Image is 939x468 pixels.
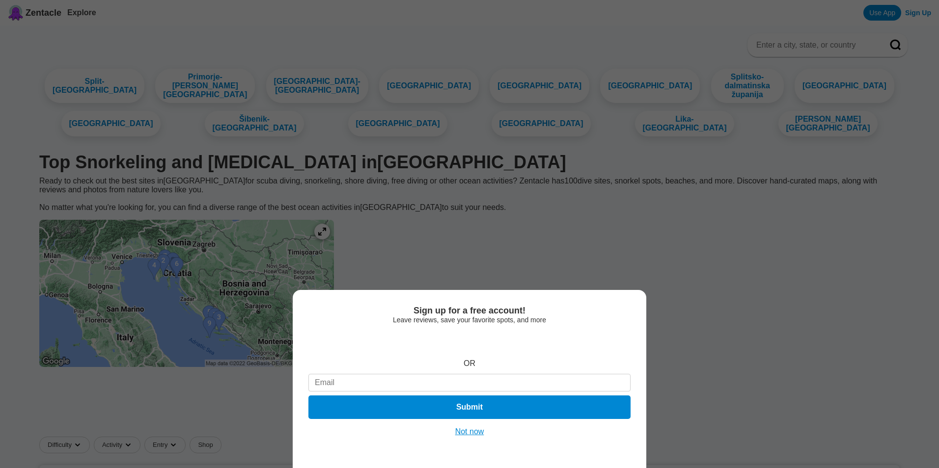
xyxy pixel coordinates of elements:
input: Email [308,374,631,391]
button: Submit [308,395,631,419]
div: OR [464,359,475,368]
div: Sign up for a free account! [308,306,631,316]
button: Not now [452,427,487,437]
div: Leave reviews, save your favorite spots, and more [308,316,631,324]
